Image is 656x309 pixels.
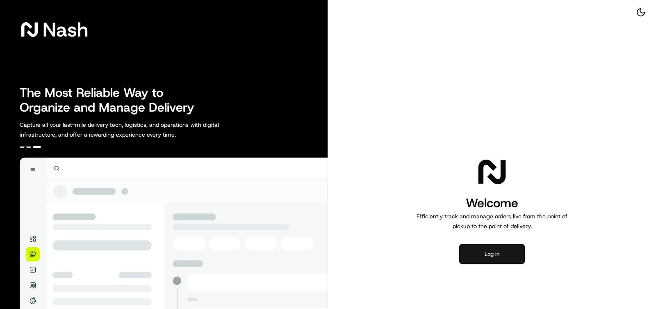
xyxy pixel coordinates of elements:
[413,211,571,231] p: Efficiently track and manage orders live from the point of pickup to the point of delivery.
[20,120,256,140] p: Capture all your last-mile delivery tech, logistics, and operations with digital infrastructure, ...
[20,85,203,115] h2: The Most Reliable Way to Organize and Manage Delivery
[459,244,525,264] button: Log in
[43,21,88,38] span: Nash
[413,195,571,211] h1: Welcome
